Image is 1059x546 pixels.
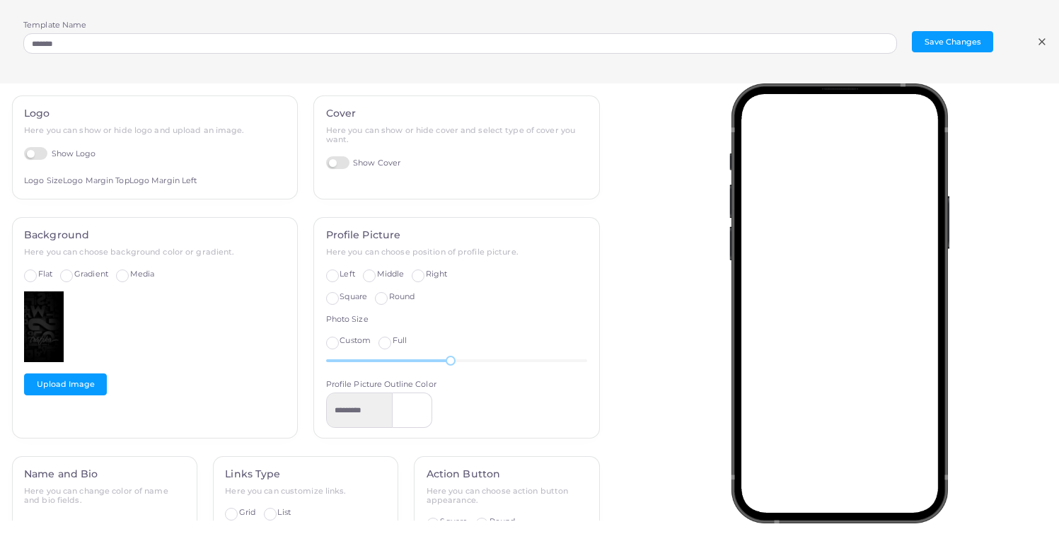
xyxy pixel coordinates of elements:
h6: Here you can change color of name and bio fields. [24,487,185,505]
span: Full [393,335,407,345]
span: Round [389,291,415,301]
button: Save Changes [912,31,993,52]
span: Round [490,516,516,526]
label: Logo Margin Left [129,175,197,187]
span: Grid [239,507,255,517]
span: Right [426,269,448,279]
h6: Here you can choose action button appearance. [427,487,587,505]
span: Flat [38,269,52,279]
h4: Name and Bio [24,468,185,480]
h4: Action Button [427,468,587,480]
h4: Logo [24,108,286,120]
label: Show Cover [326,156,401,170]
img: Background [24,291,64,362]
span: Custom [340,335,371,345]
h6: Here you can choose position of profile picture. [326,248,588,257]
label: Photo Size [326,314,369,325]
span: Square [440,516,468,526]
span: Square [340,291,367,301]
span: List [277,507,290,517]
label: Logo Margin Top [63,175,129,187]
label: Logo Size [24,175,63,187]
label: Profile Picture Outline Color [326,379,436,390]
label: Template Name [23,20,86,31]
h6: Here you can customize links. [225,487,386,496]
label: Show Logo [24,147,96,161]
span: Gradient [74,269,108,279]
h6: Here you can show or hide cover and select type of cover you want. [326,126,588,144]
h4: Cover [326,108,588,120]
h6: Here you can show or hide logo and upload an image. [24,126,286,135]
span: Middle [377,269,405,279]
span: Media [130,269,155,279]
h4: Links Type [225,468,386,480]
h6: Here you can choose background color or gradient. [24,248,286,257]
button: Upload Image [24,373,107,395]
span: Left [340,269,354,279]
h4: Background [24,229,286,241]
h4: Profile Picture [326,229,588,241]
